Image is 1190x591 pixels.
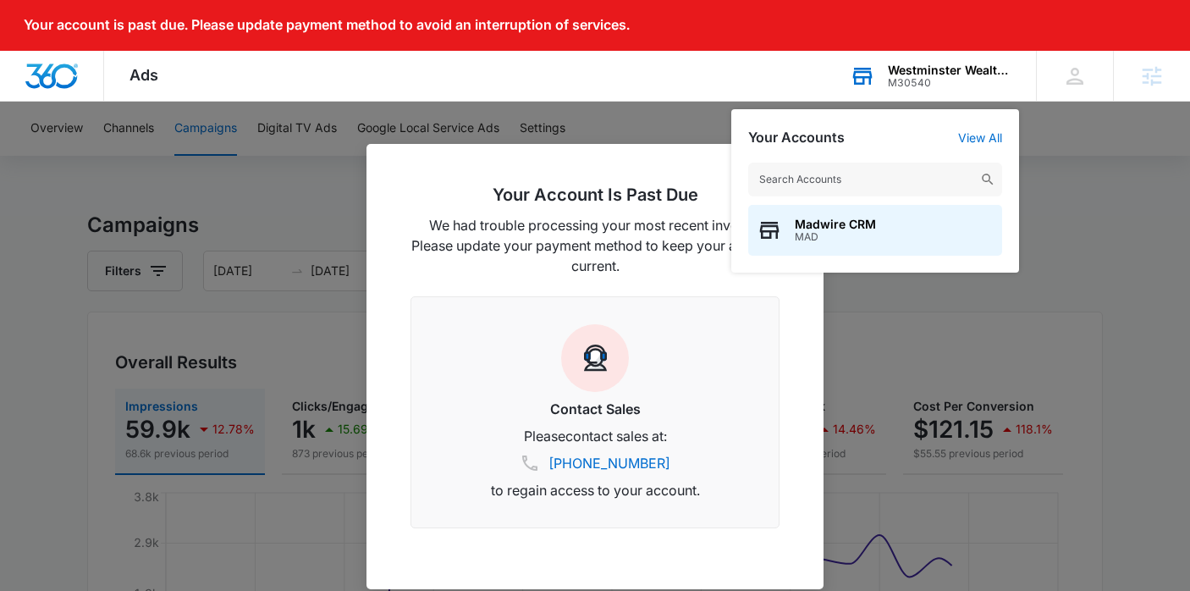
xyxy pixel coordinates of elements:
p: We had trouble processing your most recent invoice. Please update your payment method to keep you... [410,215,780,276]
input: Search Accounts [748,163,1002,196]
span: MAD [795,231,876,243]
button: Madwire CRMMAD [748,205,1002,256]
h2: Your Accounts [748,130,845,146]
h2: Your Account Is Past Due [410,185,780,205]
div: Ads [104,51,184,101]
p: Please contact sales at: to regain access to your account. [432,426,758,500]
span: Madwire CRM [795,218,876,231]
p: Your account is past due. Please update payment method to avoid an interruption of services. [24,17,630,33]
h3: Contact Sales [432,399,758,419]
a: View All [958,130,1002,145]
a: [PHONE_NUMBER] [548,453,670,473]
div: account name [888,64,1011,77]
span: Ads [129,66,158,84]
div: account id [888,77,1011,89]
